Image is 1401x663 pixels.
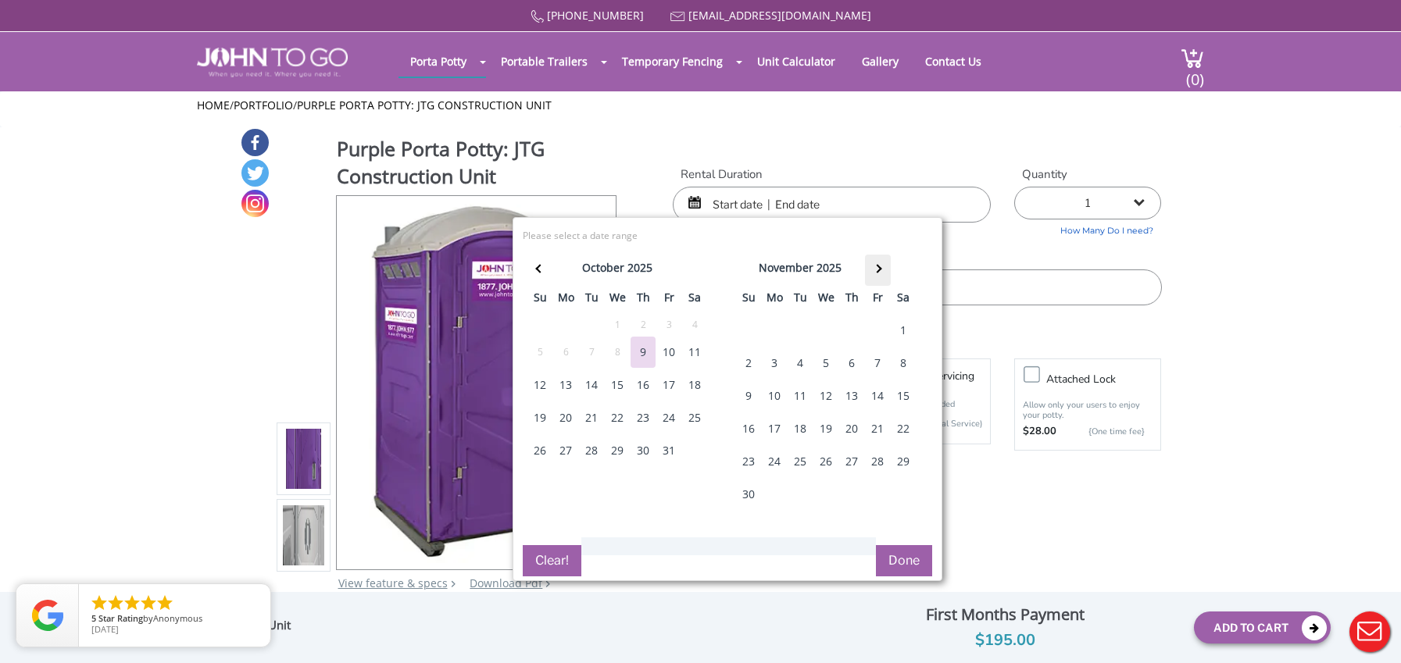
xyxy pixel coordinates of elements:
[865,380,890,412] div: 14
[759,257,813,279] div: november
[839,286,865,314] th: th
[582,257,624,279] div: october
[627,257,652,279] div: 2025
[736,348,761,379] div: 2
[673,166,991,183] label: Rental Duration
[682,316,707,333] div: 4
[553,344,578,361] div: 6
[527,344,552,361] div: 5
[688,8,871,23] a: [EMAIL_ADDRESS][DOMAIN_NAME]
[531,10,544,23] img: Call
[451,580,456,587] img: right arrow icon
[527,402,552,433] div: 19
[398,46,478,77] a: Porta Potty
[891,286,917,314] th: sa
[155,593,174,612] li: 
[891,380,916,412] div: 15
[547,8,644,23] a: [PHONE_NUMBER]
[197,98,1204,113] ul: / /
[656,337,681,368] div: 10
[682,337,707,368] div: 11
[631,337,656,368] div: 9
[605,435,630,466] div: 29
[98,612,143,624] span: Star Rating
[865,413,890,444] div: 21
[673,187,991,223] input: Start date | End date
[891,348,916,379] div: 8
[891,446,916,477] div: 29
[153,612,202,624] span: Anonymous
[762,348,787,379] div: 3
[527,369,552,401] div: 12
[913,46,993,77] a: Contact Us
[91,623,119,635] span: [DATE]
[682,286,708,314] th: sa
[762,286,788,314] th: mo
[553,402,578,433] div: 20
[813,286,839,314] th: we
[682,369,707,401] div: 18
[839,348,864,379] div: 6
[1194,611,1331,643] button: Add To Cart
[1046,369,1168,389] h3: Attached lock
[527,286,553,314] th: su
[605,402,630,433] div: 22
[631,435,656,466] div: 30
[631,316,656,333] div: 2
[682,402,707,433] div: 25
[839,413,864,444] div: 20
[736,479,761,510] div: 30
[631,369,656,401] div: 16
[553,369,578,401] div: 13
[813,446,838,477] div: 26
[817,257,842,279] div: 2025
[670,12,685,22] img: Mail
[850,46,910,77] a: Gallery
[656,402,681,433] div: 24
[827,628,1182,653] div: $195.00
[337,135,618,194] h1: Purple Porta Potty: JTG Construction Unit
[839,446,864,477] div: 27
[579,402,604,433] div: 21
[1023,424,1056,440] strong: $28.00
[106,593,125,612] li: 
[470,576,542,590] a: Download Pdf
[605,286,631,314] th: we
[579,435,604,466] div: 28
[813,413,838,444] div: 19
[197,48,348,77] img: JOHN to go
[91,612,96,624] span: 5
[656,286,682,314] th: fr
[527,435,552,466] div: 26
[523,545,581,576] button: Clear!
[736,413,761,444] div: 16
[813,348,838,379] div: 5
[241,129,269,156] a: Facebook
[357,196,594,564] img: Product
[865,348,890,379] div: 7
[891,413,916,444] div: 22
[32,600,63,631] img: Review Rating
[1023,400,1153,420] p: Allow only your users to enjoy your potty.
[788,413,813,444] div: 18
[1338,601,1401,663] button: Live Chat
[1014,166,1161,183] label: Quantity
[123,593,141,612] li: 
[813,380,838,412] div: 12
[656,369,681,401] div: 17
[1181,48,1204,69] img: cart a
[605,316,630,333] div: 1
[579,369,604,401] div: 14
[827,601,1182,628] div: First Months Payment
[891,315,916,346] div: 1
[297,98,552,112] a: Purple Porta Potty: JTG Construction Unit
[553,286,579,314] th: mo
[234,98,293,112] a: Portfolio
[1014,219,1161,237] a: How Many Do I need?
[610,46,734,77] a: Temporary Fencing
[788,380,813,412] div: 11
[788,286,813,314] th: tu
[788,446,813,477] div: 25
[865,286,891,314] th: fr
[605,369,630,401] div: 15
